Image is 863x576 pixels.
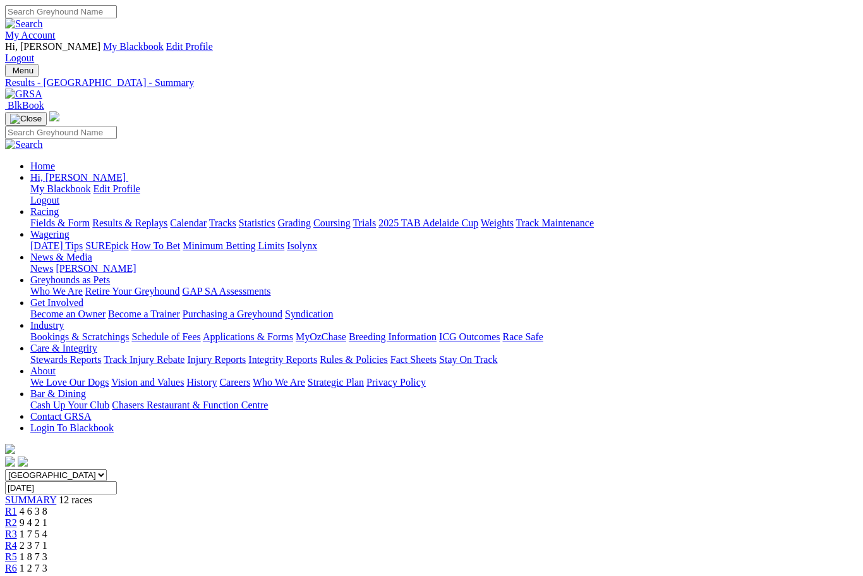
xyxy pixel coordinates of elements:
[30,172,128,183] a: Hi, [PERSON_NAME]
[30,297,83,308] a: Get Involved
[353,218,376,228] a: Trials
[209,218,236,228] a: Tracks
[219,377,250,388] a: Careers
[5,494,56,505] a: SUMMARY
[5,41,100,52] span: Hi, [PERSON_NAME]
[30,343,97,353] a: Care & Integrity
[30,240,83,251] a: [DATE] Tips
[439,354,497,365] a: Stay On Track
[30,331,129,342] a: Bookings & Scratchings
[5,77,858,89] a: Results - [GEOGRAPHIC_DATA] - Summary
[103,41,164,52] a: My Blackbook
[5,540,17,551] a: R4
[5,100,44,111] a: BlkBook
[278,218,311,228] a: Grading
[313,218,351,228] a: Coursing
[5,52,34,63] a: Logout
[390,354,437,365] a: Fact Sheets
[5,112,47,126] button: Toggle navigation
[183,286,271,297] a: GAP SA Assessments
[5,89,42,100] img: GRSA
[49,111,59,121] img: logo-grsa-white.png
[30,206,59,217] a: Racing
[30,218,858,229] div: Racing
[30,240,858,252] div: Wagering
[5,529,17,539] a: R3
[112,400,268,410] a: Chasers Restaurant & Function Centre
[20,517,47,528] span: 9 4 2 1
[5,444,15,454] img: logo-grsa-white.png
[30,218,90,228] a: Fields & Form
[5,481,117,494] input: Select date
[248,354,317,365] a: Integrity Reports
[30,377,109,388] a: We Love Our Dogs
[5,563,17,573] a: R6
[5,506,17,517] a: R1
[166,41,213,52] a: Edit Profile
[366,377,426,388] a: Privacy Policy
[30,377,858,388] div: About
[30,183,91,194] a: My Blackbook
[5,30,56,40] a: My Account
[183,240,284,251] a: Minimum Betting Limits
[94,183,140,194] a: Edit Profile
[30,252,92,262] a: News & Media
[5,64,39,77] button: Toggle navigation
[5,41,858,64] div: My Account
[308,377,364,388] a: Strategic Plan
[502,331,543,342] a: Race Safe
[20,506,47,517] span: 4 6 3 8
[30,286,83,297] a: Who We Are
[20,551,47,562] span: 1 8 7 3
[111,377,184,388] a: Vision and Values
[13,66,33,75] span: Menu
[30,183,858,206] div: Hi, [PERSON_NAME]
[131,240,181,251] a: How To Bet
[186,377,217,388] a: History
[5,551,17,562] a: R5
[30,309,106,319] a: Become an Owner
[5,126,117,139] input: Search
[296,331,346,342] a: MyOzChase
[5,139,43,150] img: Search
[56,263,136,274] a: [PERSON_NAME]
[481,218,514,228] a: Weights
[187,354,246,365] a: Injury Reports
[30,400,858,411] div: Bar & Dining
[439,331,500,342] a: ICG Outcomes
[92,218,167,228] a: Results & Replays
[239,218,275,228] a: Statistics
[30,422,114,433] a: Login To Blackbook
[30,195,59,205] a: Logout
[30,229,69,240] a: Wagering
[30,263,858,274] div: News & Media
[516,218,594,228] a: Track Maintenance
[378,218,478,228] a: 2025 TAB Adelaide Cup
[30,286,858,297] div: Greyhounds as Pets
[104,354,184,365] a: Track Injury Rebate
[20,529,47,539] span: 1 7 5 4
[203,331,293,342] a: Applications & Forms
[108,309,180,319] a: Become a Trainer
[30,320,64,331] a: Industry
[30,400,109,410] a: Cash Up Your Club
[30,388,86,399] a: Bar & Dining
[5,457,15,467] img: facebook.svg
[85,286,180,297] a: Retire Your Greyhound
[30,354,101,365] a: Stewards Reports
[30,331,858,343] div: Industry
[5,517,17,528] a: R2
[20,540,47,551] span: 2 3 7 1
[30,411,91,422] a: Contact GRSA
[183,309,282,319] a: Purchasing a Greyhound
[30,161,55,171] a: Home
[349,331,437,342] a: Breeding Information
